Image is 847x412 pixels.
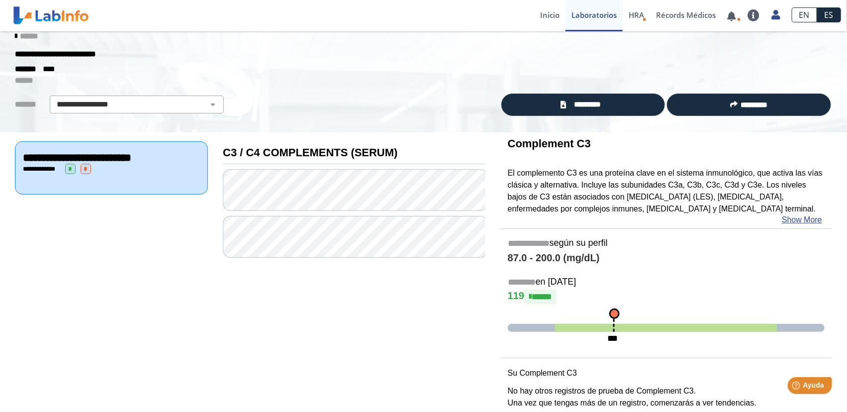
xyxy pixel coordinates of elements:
p: No hay otros registros de prueba de Complement C3. Una vez que tengas más de un registro, comenza... [508,385,825,409]
b: Complement C3 [508,137,591,150]
a: ES [817,7,841,22]
h4: 87.0 - 200.0 (mg/dL) [508,252,825,264]
iframe: Help widget launcher [758,373,836,401]
p: Su Complement C3 [508,367,825,379]
a: Show More [782,214,822,226]
a: EN [792,7,817,22]
p: El complemento C3 es una proteína clave en el sistema inmunológico, que activa las vías clásica y... [508,167,825,215]
h5: según su perfil [508,238,825,249]
span: HRA [629,10,644,20]
h5: en [DATE] [508,277,825,288]
b: C3 / C4 COMPLEMENTS (SERUM) [223,146,397,159]
h4: 119 [508,290,825,305]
